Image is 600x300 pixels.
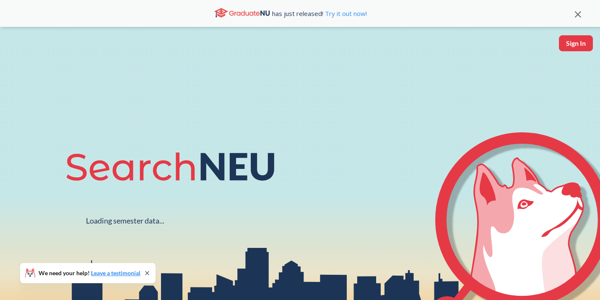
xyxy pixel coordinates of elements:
span: We need your help! [39,270,140,276]
div: Loading semester data... [86,216,164,226]
a: Try it out now! [323,9,367,18]
span: has just released! [272,9,367,18]
a: Leave a testimonial [91,269,140,276]
img: sandbox logo [8,35,28,61]
button: Sign In [559,35,593,51]
a: sandbox logo [8,35,28,63]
